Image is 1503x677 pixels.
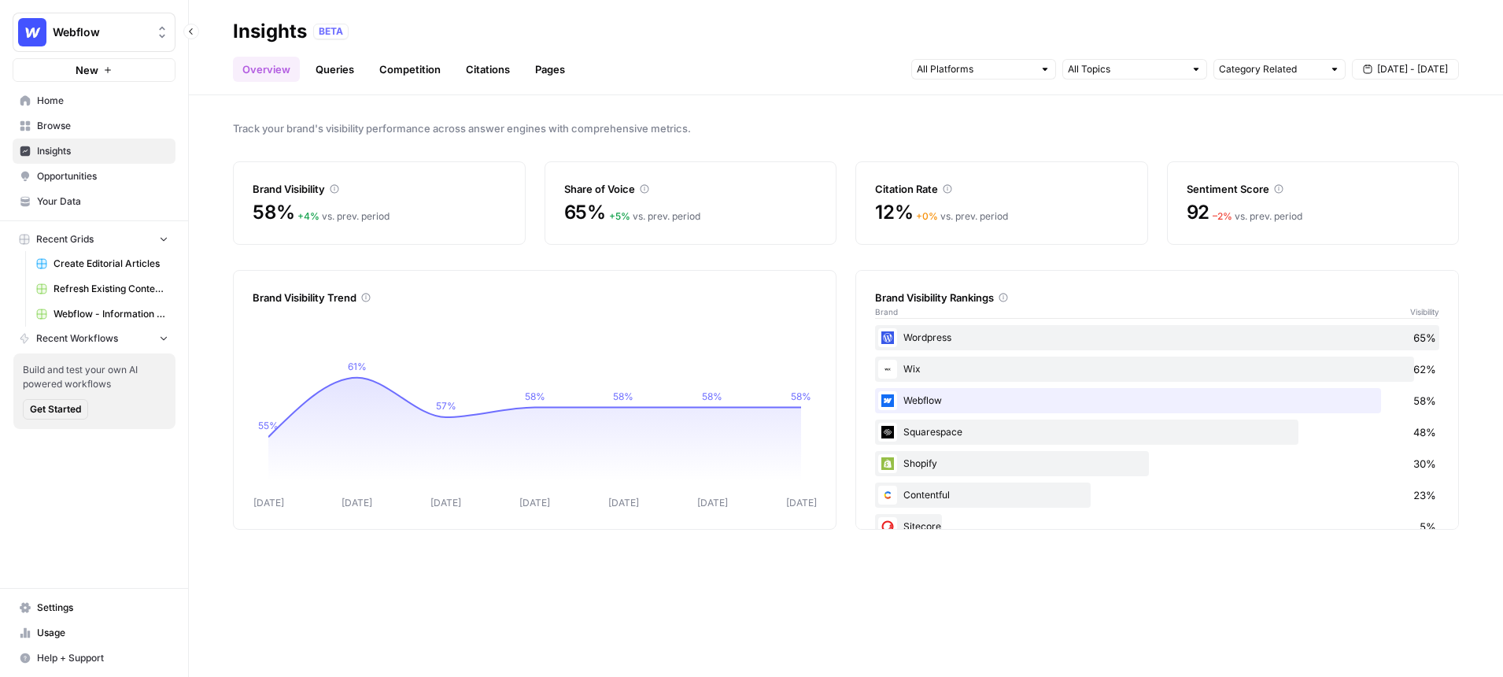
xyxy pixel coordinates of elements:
[608,497,639,509] tspan: [DATE]
[1187,181,1440,197] div: Sentiment Score
[253,200,294,225] span: 58%
[306,57,364,82] a: Queries
[702,390,722,402] tspan: 58%
[54,307,168,321] span: Webflow - Information Article -[PERSON_NAME] (Demo)
[1413,424,1436,440] span: 48%
[1068,61,1184,77] input: All Topics
[13,189,175,214] a: Your Data
[37,194,168,209] span: Your Data
[13,620,175,646] a: Usage
[233,19,307,44] div: Insights
[875,325,1439,350] div: Wordpress
[609,210,630,222] span: + 5 %
[1187,200,1210,225] span: 92
[370,57,450,82] a: Competition
[36,232,94,246] span: Recent Grids
[526,57,574,82] a: Pages
[253,181,506,197] div: Brand Visibility
[348,361,367,372] tspan: 61%
[436,400,456,412] tspan: 57%
[54,257,168,271] span: Create Editorial Articles
[13,164,175,189] a: Opportunities
[791,390,811,402] tspan: 58%
[878,391,897,410] img: a1pu3e9a4sjoov2n4mw66knzy8l8
[916,210,938,222] span: + 0 %
[875,290,1439,305] div: Brand Visibility Rankings
[13,327,175,350] button: Recent Workflows
[878,423,897,442] img: onsbemoa9sjln5gpq3z6gl4wfdvr
[36,331,118,346] span: Recent Workflows
[916,209,1008,224] div: vs. prev. period
[37,119,168,133] span: Browse
[13,13,175,52] button: Workspace: Webflow
[1352,59,1459,80] button: [DATE] - [DATE]
[878,486,897,505] img: 2ud796hvc3gw7qwjscn75txc5abr
[37,169,168,183] span: Opportunities
[23,363,166,391] span: Build and test your own AI powered workflows
[1377,62,1448,76] span: [DATE] - [DATE]
[875,483,1439,508] div: Contentful
[253,497,284,509] tspan: [DATE]
[875,357,1439,382] div: Wix
[297,210,319,222] span: + 4 %
[1213,210,1232,222] span: – 2 %
[878,360,897,379] img: i4x52ilb2nzb0yhdjpwfqj6p8htt
[29,251,175,276] a: Create Editorial Articles
[1410,305,1439,318] span: Visibility
[1213,209,1302,224] div: vs. prev. period
[13,113,175,139] a: Browse
[430,497,461,509] tspan: [DATE]
[29,276,175,302] a: Refresh Existing Content - Dakota - Demo
[342,497,372,509] tspan: [DATE]
[525,390,545,402] tspan: 58%
[37,94,168,108] span: Home
[233,57,300,82] a: Overview
[613,390,633,402] tspan: 58%
[37,651,168,665] span: Help + Support
[253,290,817,305] div: Brand Visibility Trend
[37,144,168,158] span: Insights
[13,88,175,113] a: Home
[1413,456,1436,472] span: 30%
[786,497,817,509] tspan: [DATE]
[37,626,168,640] span: Usage
[258,420,279,431] tspan: 55%
[18,18,46,46] img: Webflow Logo
[53,24,148,40] span: Webflow
[1413,487,1436,503] span: 23%
[13,139,175,164] a: Insights
[878,454,897,473] img: wrtrwb713zz0l631c70900pxqvqh
[13,58,175,82] button: New
[875,420,1439,445] div: Squarespace
[456,57,519,82] a: Citations
[1413,330,1436,346] span: 65%
[13,646,175,671] button: Help + Support
[23,399,88,420] button: Get Started
[297,209,390,224] div: vs. prev. period
[878,328,897,347] img: 22xsrp1vvxnaoilgdb3s3rw3scik
[875,514,1439,539] div: Sitecore
[37,601,168,615] span: Settings
[519,497,550,509] tspan: [DATE]
[564,181,818,197] div: Share of Voice
[76,62,98,78] span: New
[30,402,81,416] span: Get Started
[13,228,175,251] button: Recent Grids
[313,24,349,39] div: BETA
[1420,519,1436,535] span: 5%
[564,200,606,225] span: 65%
[29,302,175,327] a: Webflow - Information Article -[PERSON_NAME] (Demo)
[875,451,1439,476] div: Shopify
[1413,361,1436,377] span: 62%
[875,200,913,225] span: 12%
[875,181,1128,197] div: Citation Rate
[1413,393,1436,409] span: 58%
[233,120,1459,136] span: Track your brand's visibility performance across answer engines with comprehensive metrics.
[917,61,1033,77] input: All Platforms
[609,209,700,224] div: vs. prev. period
[697,497,728,509] tspan: [DATE]
[875,388,1439,413] div: Webflow
[878,517,897,536] img: nkwbr8leobsn7sltvelb09papgu0
[13,595,175,620] a: Settings
[1219,61,1323,77] input: Category Related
